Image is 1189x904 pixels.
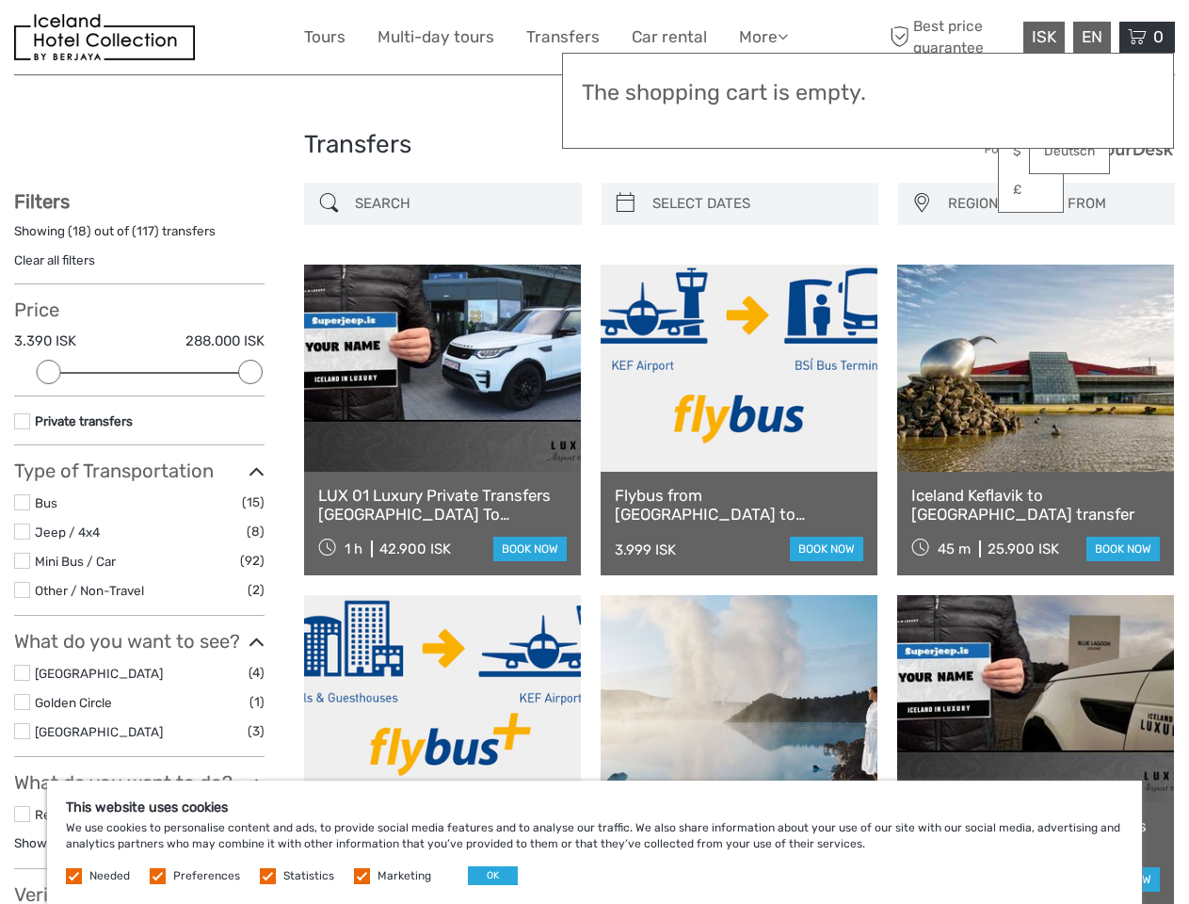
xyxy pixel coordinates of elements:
[249,662,265,684] span: (4)
[14,331,76,351] label: 3.390 ISK
[999,135,1063,169] a: $
[35,695,112,710] a: Golden Circle
[14,460,265,482] h3: Type of Transportation
[185,331,265,351] label: 288.000 ISK
[242,492,265,513] span: (15)
[173,868,240,884] label: Preferences
[14,252,95,267] a: Clear all filters
[379,541,451,557] div: 42.900 ISK
[35,495,57,510] a: Bus
[1150,27,1166,46] span: 0
[35,724,163,739] a: [GEOGRAPHIC_DATA]
[345,541,362,557] span: 1 h
[35,413,133,428] a: Private transfers
[14,190,70,213] strong: Filters
[1086,537,1160,561] a: book now
[468,866,518,885] button: OK
[304,24,345,51] a: Tours
[999,173,1063,207] a: £
[1032,27,1056,46] span: ISK
[249,691,265,713] span: (1)
[938,541,971,557] span: 45 m
[14,222,265,251] div: Showing ( ) out of ( ) transfers
[988,541,1059,557] div: 25.900 ISK
[89,868,130,884] label: Needed
[790,537,863,561] a: book now
[283,868,334,884] label: Statistics
[35,583,144,598] a: Other / Non-Travel
[1073,22,1111,53] div: EN
[47,781,1142,904] div: We use cookies to personalise content and ads, to provide social media features and to analyse ou...
[940,188,1165,219] button: REGION / STARTS FROM
[911,486,1160,525] a: Iceland Keflavik to [GEOGRAPHIC_DATA] transfer
[526,24,600,51] a: Transfers
[35,807,124,822] a: Relaxation/Spa
[240,550,265,572] span: (92)
[14,835,62,850] a: Show all
[72,222,87,240] label: 18
[615,486,863,525] a: Flybus from [GEOGRAPHIC_DATA] to [GEOGRAPHIC_DATA] BSÍ
[347,187,571,220] input: SEARCH
[378,868,431,884] label: Marketing
[248,720,265,742] span: (3)
[378,24,494,51] a: Multi-day tours
[582,80,1154,106] h3: The shopping cart is empty.
[318,486,567,525] a: LUX 01 Luxury Private Transfers [GEOGRAPHIC_DATA] To [GEOGRAPHIC_DATA]
[14,771,265,794] h3: What do you want to do?
[615,541,676,558] div: 3.999 ISK
[645,187,869,220] input: SELECT DATES
[304,130,885,160] h1: Transfers
[14,630,265,653] h3: What do you want to see?
[137,222,154,240] label: 117
[493,537,567,561] a: book now
[1030,135,1109,169] a: Deutsch
[632,24,707,51] a: Car rental
[14,299,265,321] h3: Price
[248,579,265,601] span: (2)
[66,799,1123,815] h5: This website uses cookies
[35,554,116,569] a: Mini Bus / Car
[247,521,265,542] span: (8)
[984,137,1175,161] img: PurchaseViaTourDesk.png
[14,14,195,60] img: 481-8f989b07-3259-4bb0-90ed-3da368179bdc_logo_small.jpg
[35,525,100,540] a: Jeep / 4x4
[885,16,1019,57] span: Best price guarantee
[739,24,788,51] a: More
[35,666,163,681] a: [GEOGRAPHIC_DATA]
